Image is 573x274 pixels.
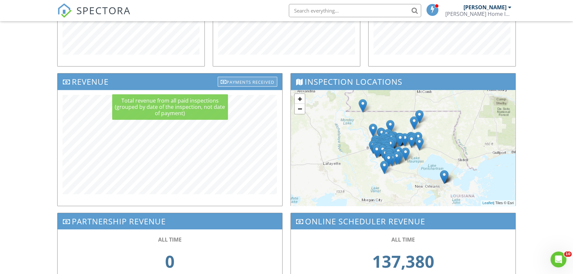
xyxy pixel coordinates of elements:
[564,251,572,257] span: 10
[58,213,282,229] h3: Partnership Revenue
[218,75,277,86] a: Payments Received
[71,236,269,243] div: ALL TIME
[291,73,515,90] h3: Inspection Locations
[295,104,305,114] a: Zoom out
[57,3,72,18] img: The Best Home Inspection Software - Spectora
[551,251,566,267] iframe: Intercom live chat
[291,213,515,229] h3: Online Scheduler Revenue
[76,3,131,17] span: SPECTORA
[482,201,493,205] a: Leaflet
[289,4,421,17] input: Search everything...
[57,9,131,23] a: SPECTORA
[58,73,282,90] h3: Revenue
[463,4,507,11] div: [PERSON_NAME]
[481,200,515,206] div: | Tiles © Esri
[218,77,277,87] div: Payments Received
[445,11,511,17] div: Olivier’s Home Inspections
[304,236,502,243] div: ALL TIME
[295,94,305,104] a: Zoom in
